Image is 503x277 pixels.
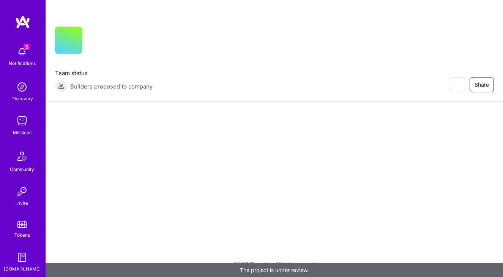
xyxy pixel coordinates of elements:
img: guide book [14,250,30,265]
button: Share [470,77,494,92]
img: Invite [14,184,30,199]
img: Community [13,147,31,165]
span: Team status [55,69,153,77]
div: The project is under review. [46,263,503,277]
span: Builders proposed to company [70,82,153,90]
img: bell [14,44,30,59]
span: Share [475,81,489,89]
img: tokens [17,221,27,228]
div: [DOMAIN_NAME] [4,265,41,273]
div: Discovery [11,95,33,103]
div: Notifications [9,59,36,67]
div: Community [10,165,34,173]
div: Invite [16,199,28,207]
i: icon CompanyGray [91,39,98,45]
img: logo [15,15,30,29]
span: 5 [24,44,30,50]
img: Builders proposed to company [55,80,67,92]
div: Tokens [14,231,30,239]
img: discovery [14,79,30,95]
div: Missions [13,128,32,136]
img: teamwork [14,113,30,128]
i: icon EyeClosed [454,82,460,88]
